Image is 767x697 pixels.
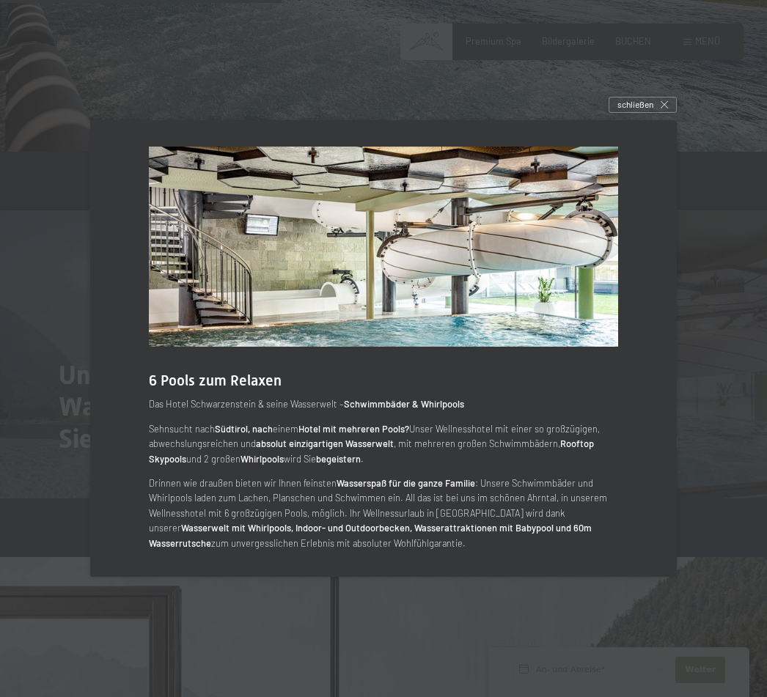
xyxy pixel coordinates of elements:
[241,453,284,465] strong: Whirlpools
[149,438,594,464] strong: Rooftop Skypools
[149,421,618,466] p: Sehnsucht nach einem Unser Wellnesshotel mit einer so großzügigen, abwechslungsreichen und , mit ...
[149,476,618,550] p: Drinnen wie draußen bieten wir Ihnen feinsten : Unsere Schwimmbäder und Whirlpools laden zum Lach...
[298,423,409,435] strong: Hotel mit mehreren Pools?
[337,477,475,489] strong: Wasserspaß für die ganze Familie
[215,423,273,435] strong: Südtirol, nach
[344,398,464,410] strong: Schwimmbäder & Whirlpools
[256,438,394,449] strong: absolut einzigartigen Wasserwelt
[149,522,592,548] strong: Wasserwelt mit Whirlpools, Indoor- und Outdoorbecken, Wasserattraktionen mit Babypool und 60m Was...
[149,372,282,389] span: 6 Pools zum Relaxen
[149,397,618,411] p: Das Hotel Schwarzenstein & seine Wasserwelt –
[149,147,618,347] img: Urlaub - Schwimmbad - Sprudelbänke - Babybecken uvw.
[316,453,361,465] strong: begeistern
